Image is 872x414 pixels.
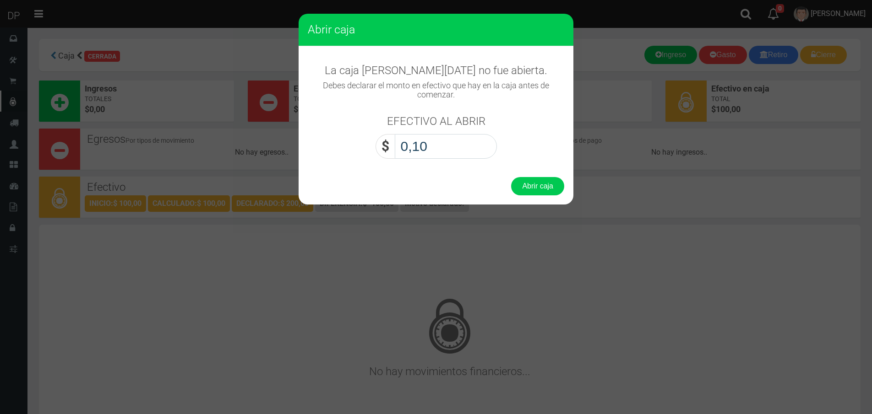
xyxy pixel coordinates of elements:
[387,115,485,127] h3: EFECTIVO AL ABRIR
[308,23,564,37] h3: Abrir caja
[511,177,564,195] button: Abrir caja
[308,81,564,99] h4: Debes declarar el monto en efectivo que hay en la caja antes de comenzar.
[308,65,564,76] h3: La caja [PERSON_NAME][DATE] no fue abierta.
[381,138,389,154] strong: $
